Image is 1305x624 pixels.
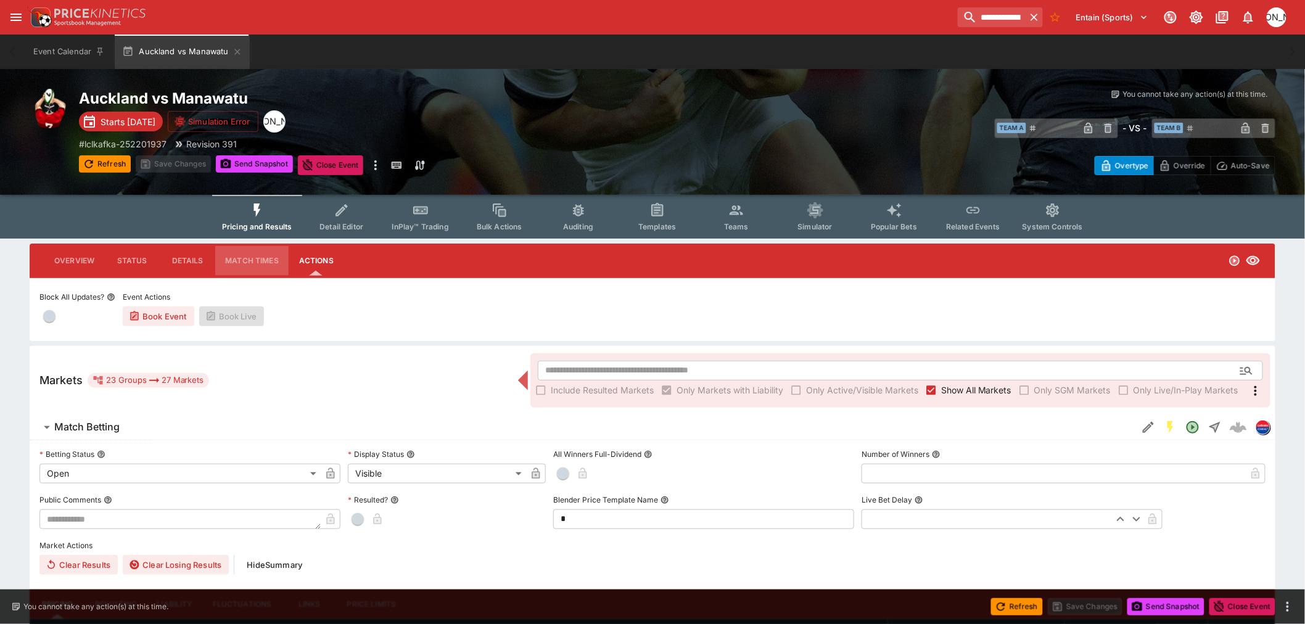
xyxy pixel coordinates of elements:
button: Connected to PK [1159,6,1182,28]
button: more [368,155,383,175]
button: Resulted? [390,496,399,504]
img: lclkafka [1256,421,1270,434]
span: Templates [638,222,676,231]
button: Match Betting [30,415,1137,440]
svg: Visible [1246,253,1261,268]
div: lclkafka [1256,420,1270,435]
p: Overtype [1115,159,1148,172]
button: open drawer [5,6,27,28]
button: Betting Status [97,450,105,459]
span: Bulk Actions [477,222,522,231]
h6: - VS - [1123,121,1147,134]
button: Number of Winners [932,450,941,459]
p: Number of Winners [862,449,929,459]
button: Send Snapshot [216,155,293,173]
span: Simulator [798,222,833,231]
label: Market Actions [39,536,1266,555]
button: Open [1235,359,1258,382]
button: Block All Updates? [107,293,115,302]
button: Match Times [215,246,289,276]
span: Teams [724,222,749,231]
button: Close Event [298,155,364,175]
input: search [958,7,1026,27]
p: Revision 391 [186,138,237,150]
h5: Markets [39,373,83,387]
button: SGM Enabled [1159,416,1182,438]
p: Display Status [348,449,404,459]
p: You cannot take any action(s) at this time. [1123,89,1268,100]
button: No Bookmarks [1045,7,1065,27]
button: All Winners Full-Dividend [644,450,652,459]
button: Live Bet Delay [915,496,923,504]
div: Jonty Andrew [263,110,286,133]
span: Detail Editor [319,222,363,231]
button: Open [1182,416,1204,438]
button: Jonty Andrew [1263,4,1290,31]
p: Betting Status [39,449,94,459]
button: Straight [1204,416,1226,438]
img: PriceKinetics [54,9,146,18]
div: Start From [1095,156,1275,175]
span: Only Active/Visible Markets [806,384,918,396]
span: Auditing [563,222,593,231]
button: Status [104,246,160,276]
span: System Controls [1023,222,1083,231]
p: Live Bet Delay [862,495,912,505]
button: Clear Results [39,555,118,575]
button: Overtype [1095,156,1154,175]
button: more [1280,599,1295,614]
label: Event Actions [123,288,264,306]
img: rugby_union.png [30,89,69,128]
p: Resulted? [348,495,388,505]
button: Book Event [123,306,194,326]
p: All Winners Full-Dividend [553,449,641,459]
span: Only Live/In-Play Markets [1134,384,1238,396]
button: Notifications [1237,6,1259,28]
span: Only SGM Markets [1034,384,1111,396]
span: Related Events [946,222,1000,231]
span: Team A [997,123,1026,133]
div: Jonty Andrew [1267,7,1286,27]
span: Pricing and Results [222,222,292,231]
button: Documentation [1211,6,1233,28]
p: Copy To Clipboard [79,138,167,150]
svg: More [1248,384,1263,398]
button: Refresh [991,598,1043,615]
button: Simulation Error [168,111,258,132]
button: Send Snapshot [1127,598,1204,615]
button: Clear Losing Results [123,555,229,575]
svg: Open [1185,420,1200,435]
button: Edit Detail [1137,416,1159,438]
span: Show All Markets [941,384,1011,396]
div: Open [39,464,321,483]
img: PriceKinetics Logo [27,5,52,30]
button: Auto-Save [1211,156,1275,175]
button: Toggle light/dark mode [1185,6,1208,28]
button: Select Tenant [1069,7,1156,27]
button: Refresh [79,155,131,173]
button: Close Event [1209,598,1275,615]
button: Blender Price Template Name [661,496,669,504]
h2: Copy To Clipboard [79,89,677,108]
button: Event Calendar [26,35,112,69]
img: Sportsbook Management [54,20,121,26]
button: Display Status [406,450,415,459]
h6: Match Betting [54,421,120,433]
p: Blender Price Template Name [553,495,658,505]
p: Block All Updates? [39,292,104,302]
button: Overview [44,246,104,276]
div: Visible [348,464,526,483]
span: Only Markets with Liability [677,384,783,396]
p: Starts [DATE] [101,115,155,128]
div: Event type filters [212,195,1093,239]
p: Auto-Save [1231,159,1270,172]
button: Details [160,246,215,276]
div: 23 Groups 27 Markets [93,373,204,388]
p: You cannot take any action(s) at this time. [23,601,168,612]
button: Public Comments [104,496,112,504]
button: HideSummary [239,555,310,575]
span: Popular Bets [871,222,917,231]
svg: Open [1229,255,1241,267]
span: Team B [1155,123,1184,133]
span: InPlay™ Trading [392,222,449,231]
